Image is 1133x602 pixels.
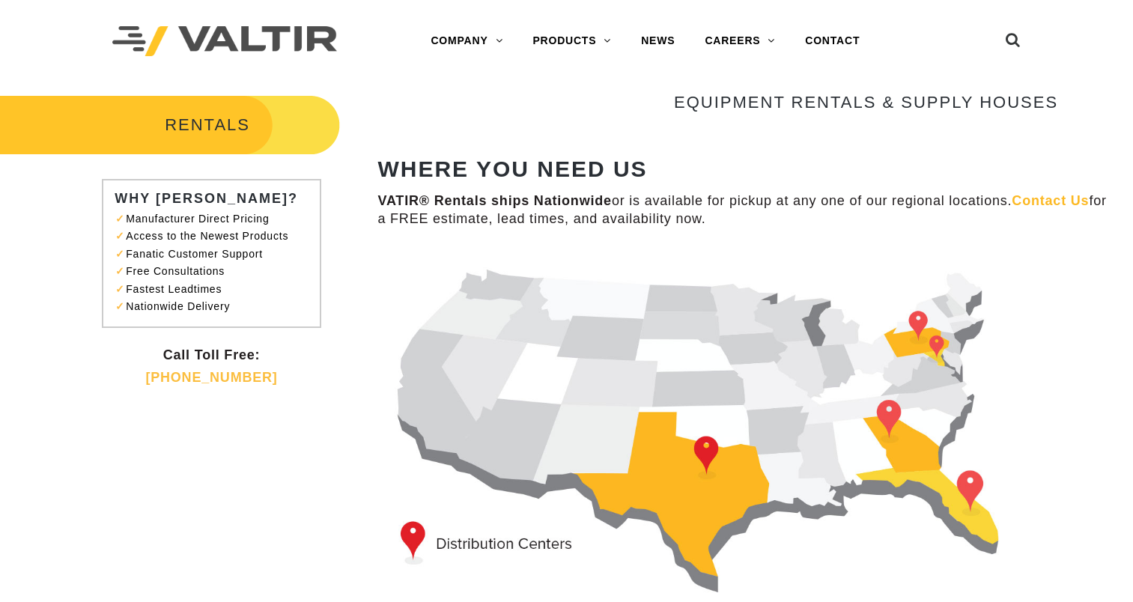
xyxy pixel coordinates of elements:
a: CONTACT [790,26,875,56]
li: Access to the Newest Products [122,228,309,245]
strong: WHERE YOU NEED US [377,156,647,181]
li: Fanatic Customer Support [122,246,309,263]
li: Manufacturer Direct Pricing [122,210,309,228]
h3: WHY [PERSON_NAME]? [115,192,316,207]
a: PRODUCTS [517,26,626,56]
p: or is available for pickup at any one of our regional locations. for a FREE estimate, lead times,... [377,192,1111,228]
li: Free Consultations [122,263,309,280]
li: Fastest Leadtimes [122,281,309,298]
a: NEWS [626,26,690,56]
a: [PHONE_NUMBER] [145,370,277,385]
img: Valtir [112,26,337,57]
strong: VATIR® Rentals ships Nationwide [377,193,611,208]
a: COMPANY [416,26,517,56]
li: Nationwide Delivery [122,298,309,315]
img: dist-map-1 [377,250,1058,599]
a: CAREERS [690,26,790,56]
strong: Call Toll Free: [163,347,261,362]
h3: EQUIPMENT RENTALS & SUPPLY HOUSES [377,94,1058,112]
a: Contact Us [1012,193,1089,208]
